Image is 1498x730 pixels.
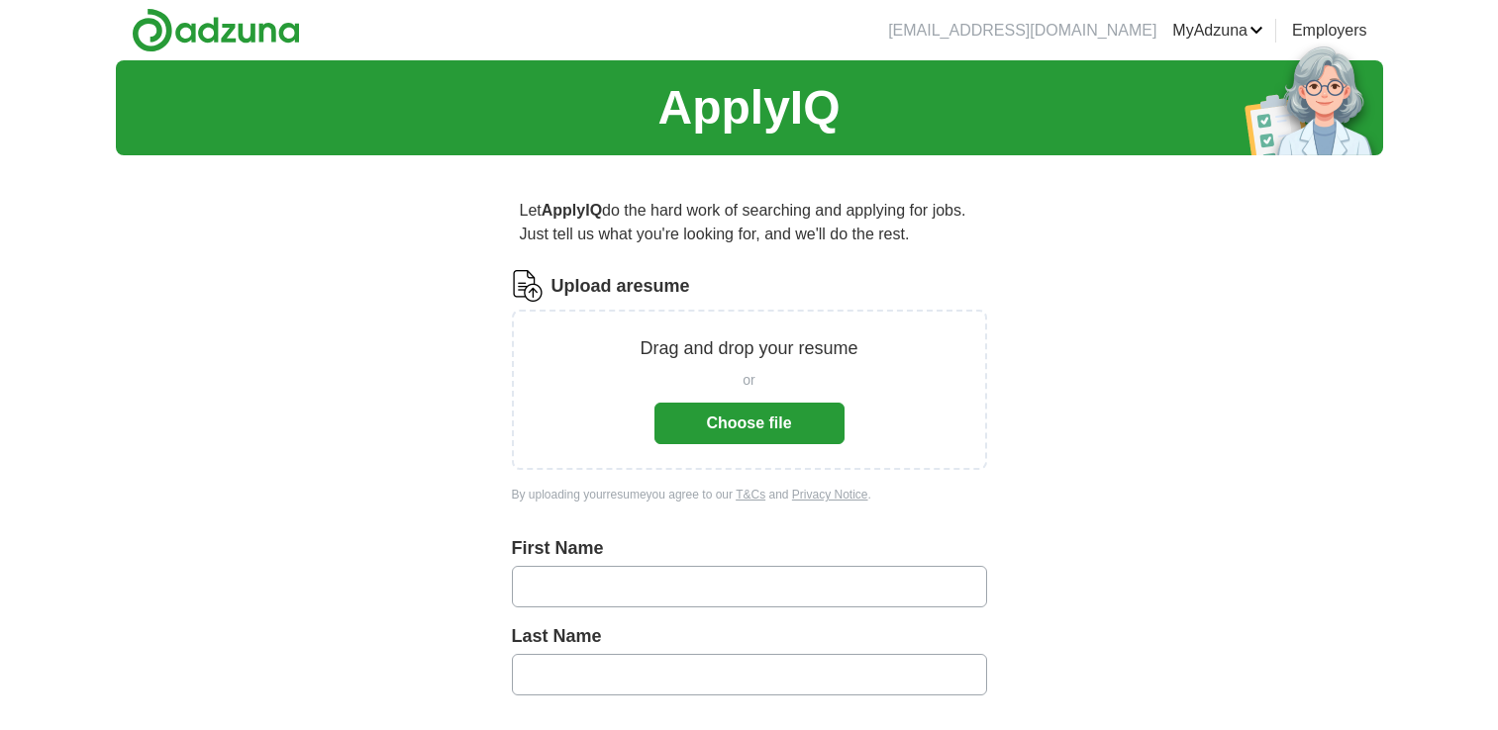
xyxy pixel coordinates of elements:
[512,191,987,254] p: Let do the hard work of searching and applying for jobs. Just tell us what you're looking for, an...
[792,488,868,502] a: Privacy Notice
[888,19,1156,43] li: [EMAIL_ADDRESS][DOMAIN_NAME]
[542,202,602,219] strong: ApplyIQ
[654,403,845,444] button: Choose file
[132,8,300,52] img: Adzuna logo
[736,488,765,502] a: T&Cs
[512,270,544,302] img: CV Icon
[551,273,690,300] label: Upload a resume
[1172,19,1263,43] a: MyAdzuna
[640,335,857,362] p: Drag and drop your resume
[512,535,987,562] label: First Name
[512,623,987,650] label: Last Name
[512,486,987,503] div: By uploading your resume you agree to our and .
[743,370,754,391] span: or
[657,72,840,143] h1: ApplyIQ
[1292,19,1367,43] a: Employers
